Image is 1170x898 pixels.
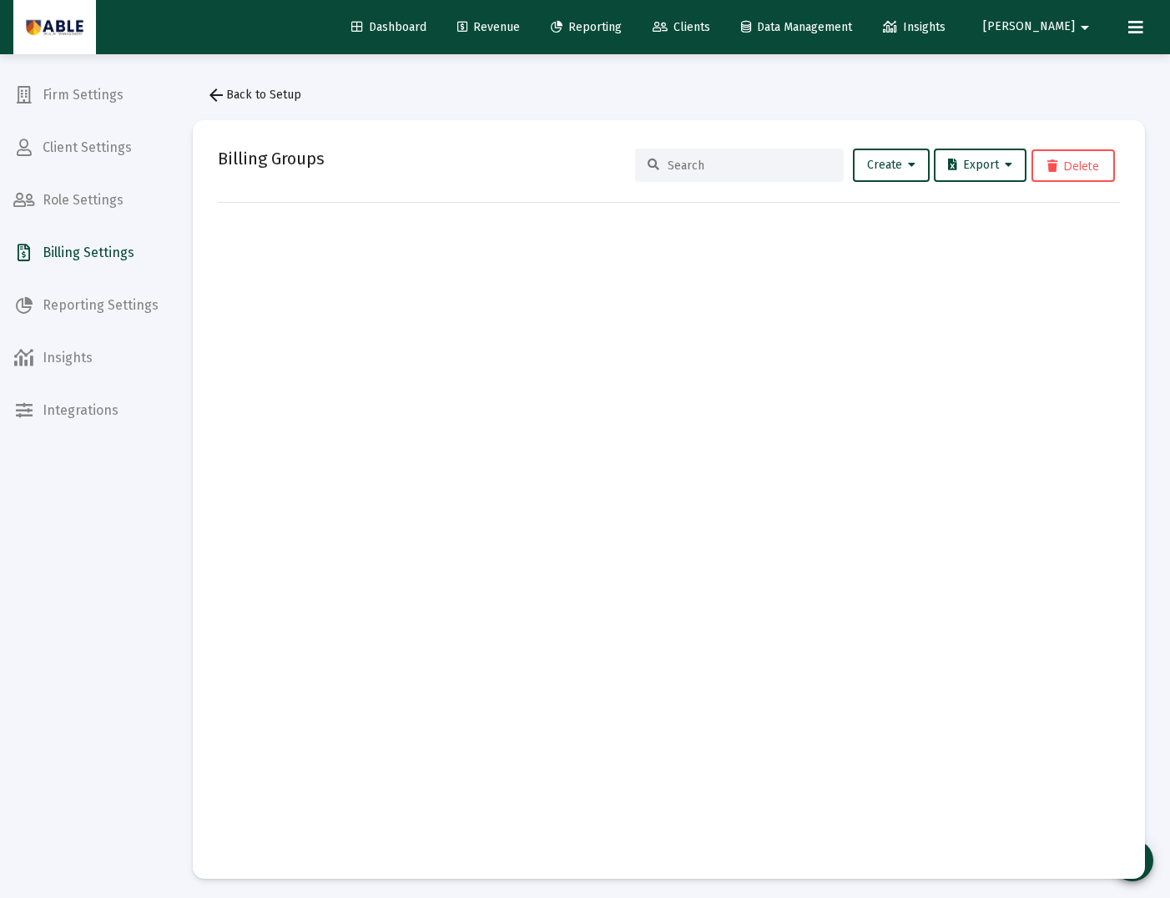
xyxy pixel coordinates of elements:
a: Insights [870,11,959,44]
button: Export [934,149,1026,182]
span: Create [867,158,915,172]
mat-icon: arrow_back [206,85,226,105]
button: Delete [1031,149,1115,182]
span: Clients [653,20,710,34]
div: Data grid [218,202,1120,854]
span: Dashboard [351,20,426,34]
span: Reporting [551,20,622,34]
span: [PERSON_NAME] [983,20,1075,34]
a: Clients [639,11,724,44]
a: Dashboard [338,11,440,44]
span: Back to Setup [206,88,301,102]
h2: Billing Groups [218,145,325,172]
button: Create [853,149,930,182]
input: Search [668,159,831,173]
span: Data Management [741,20,852,34]
mat-icon: arrow_drop_down [1075,11,1095,44]
a: Revenue [444,11,533,44]
span: Insights [883,20,946,34]
a: Data Management [728,11,865,44]
span: Export [948,158,1012,172]
button: [PERSON_NAME] [963,10,1115,43]
button: Back to Setup [193,78,315,112]
span: Revenue [457,20,520,34]
a: Reporting [537,11,635,44]
img: Dashboard [26,11,83,44]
